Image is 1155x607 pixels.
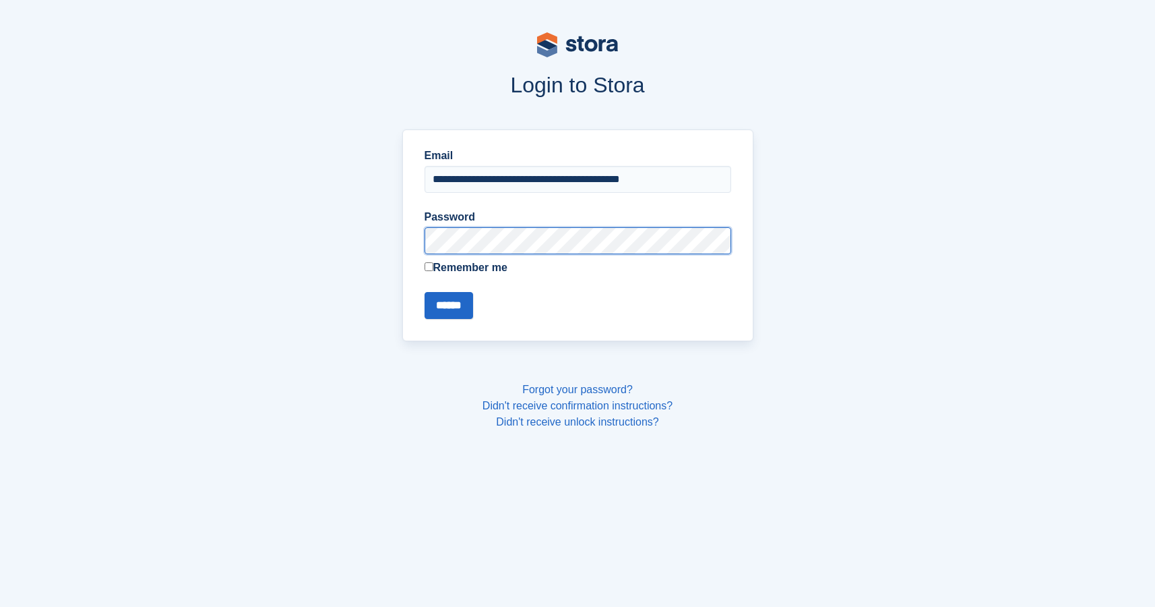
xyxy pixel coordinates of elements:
a: Didn't receive unlock instructions? [496,416,658,428]
img: stora-logo-53a41332b3708ae10de48c4981b4e9114cc0af31d8433b30ea865607fb682f29.svg [537,32,618,57]
label: Email [425,148,731,164]
h1: Login to Stora [145,73,1010,97]
label: Password [425,209,731,225]
a: Didn't receive confirmation instructions? [482,400,673,411]
label: Remember me [425,260,731,276]
input: Remember me [425,262,433,271]
a: Forgot your password? [522,384,633,395]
